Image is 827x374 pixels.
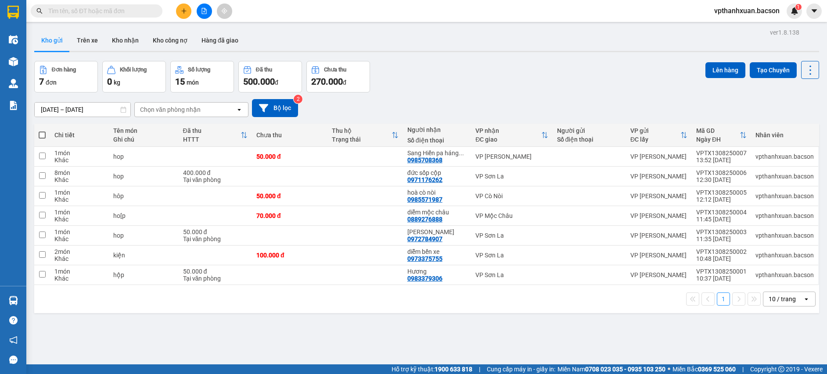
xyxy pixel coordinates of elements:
span: ⚪️ [668,367,670,371]
div: Ghi chú [113,136,174,143]
div: Người gửi [557,127,622,134]
div: VP nhận [475,127,541,134]
span: Miền Bắc [672,364,736,374]
div: VP [PERSON_NAME] [630,173,687,180]
div: 0985708368 [407,157,442,164]
span: copyright [778,366,784,372]
div: 11:45 [DATE] [696,216,747,223]
button: Đã thu500.000đ [238,61,302,93]
div: 1 món [54,209,104,216]
div: 50.000 đ [183,268,248,275]
button: Lên hàng [705,62,745,78]
div: 0983379306 [407,275,442,282]
button: Kho công nợ [146,30,194,51]
span: đ [343,79,346,86]
div: hop [113,173,174,180]
div: đức sốp cộp [407,169,467,176]
div: 50.000 đ [183,228,248,235]
div: Người nhận [407,126,467,133]
div: Khác [54,255,104,262]
div: VPTX1308250006 [696,169,747,176]
span: 15 [175,76,185,87]
div: 13:52 [DATE] [696,157,747,164]
input: Select a date range. [35,103,130,117]
div: VPTX1308250003 [696,228,747,235]
th: Toggle SortBy [179,124,252,147]
div: Khác [54,216,104,223]
div: Khác [54,157,104,164]
div: 1 món [54,189,104,196]
div: Tại văn phòng [183,235,248,242]
button: Hàng đã giao [194,30,245,51]
div: Khác [54,275,104,282]
div: Tại văn phòng [183,275,248,282]
div: hoà cò nòi [407,189,467,196]
div: 100.000 đ [256,252,323,259]
div: 70.000 đ [256,212,323,219]
th: Toggle SortBy [471,124,552,147]
div: ho[p [113,212,174,219]
div: vpthanhxuan.bacson [755,232,814,239]
div: VP [PERSON_NAME] [475,153,548,160]
span: 0 [107,76,112,87]
div: VP Sơn La [475,252,548,259]
div: VP [PERSON_NAME] [630,153,687,160]
div: diễm mộc châu [407,209,467,216]
div: 0972784907 [407,235,442,242]
div: VP Sơn La [475,271,548,278]
span: message [9,356,18,364]
button: Kho nhận [105,30,146,51]
div: Mã GD [696,127,740,134]
span: món [187,79,199,86]
th: Toggle SortBy [327,124,403,147]
div: 1 món [54,268,104,275]
div: VPTX1308250005 [696,189,747,196]
button: file-add [197,4,212,19]
span: | [742,364,744,374]
div: hộp [113,271,174,278]
div: kiện [113,252,174,259]
div: Ngày ĐH [696,136,740,143]
button: Tạo Chuyến [750,62,797,78]
div: hop [113,232,174,239]
span: kg [114,79,120,86]
div: 0971176262 [407,176,442,183]
span: | [479,364,480,374]
div: VP [PERSON_NAME] [630,252,687,259]
div: Chi tiết [54,132,104,139]
span: Hỗ trợ kỹ thuật: [392,364,472,374]
div: Số lượng [188,67,210,73]
span: search [36,8,43,14]
th: Toggle SortBy [626,124,692,147]
div: VPTX1308250002 [696,248,747,255]
div: 12:30 [DATE] [696,176,747,183]
span: Cung cấp máy in - giấy in: [487,364,555,374]
div: 400.000 đ [183,169,248,176]
div: Chọn văn phòng nhận [140,105,201,114]
div: 1 món [54,150,104,157]
button: Bộ lọc [252,99,298,117]
div: 0973375755 [407,255,442,262]
div: 11:35 [DATE] [696,235,747,242]
div: VPTX1308250001 [696,268,747,275]
div: Thu hộ [332,127,392,134]
button: Đơn hàng7đơn [34,61,98,93]
div: 10 / trang [769,295,796,303]
div: minh châu [407,228,467,235]
span: aim [221,8,227,14]
div: 10:37 [DATE] [696,275,747,282]
span: 500.000 [243,76,275,87]
div: VP [PERSON_NAME] [630,271,687,278]
button: Chưa thu270.000đ [306,61,370,93]
span: đơn [46,79,57,86]
div: vpthanhxuan.bacson [755,271,814,278]
button: plus [176,4,191,19]
img: warehouse-icon [9,296,18,305]
button: aim [217,4,232,19]
svg: open [236,106,243,113]
div: Khác [54,235,104,242]
div: Chưa thu [324,67,346,73]
div: Số điện thoại [407,137,467,144]
div: Khác [54,196,104,203]
div: VP Cò Nòi [475,192,548,199]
